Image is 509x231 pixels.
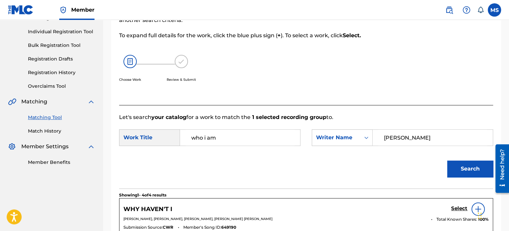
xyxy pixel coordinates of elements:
[451,205,467,212] h5: Select
[28,83,95,90] a: Overclaims Tool
[119,192,166,198] p: Showing 1 - 4 of 4 results
[175,55,188,68] img: 173f8e8b57e69610e344.svg
[28,159,95,166] a: Member Benefits
[87,98,95,106] img: expand
[167,77,196,82] p: Review & Submit
[123,55,137,68] img: 26af456c4569493f7445.svg
[436,216,478,222] span: Total Known Shares:
[123,205,172,213] h5: WHY HAVEN'T I
[442,3,456,17] a: Public Search
[343,32,361,39] strong: Select.
[163,224,173,230] span: CWR
[71,6,94,14] span: Member
[462,6,470,14] img: help
[28,28,95,35] a: Individual Registration Tool
[478,206,482,226] div: Drag
[151,114,186,120] strong: your catalog
[21,98,47,106] span: Matching
[28,42,95,49] a: Bulk Registration Tool
[28,128,95,135] a: Match History
[8,5,34,15] img: MLC Logo
[474,205,482,213] img: info
[490,142,509,195] iframe: Resource Center
[476,199,509,231] iframe: Chat Widget
[119,32,407,40] p: To expand full details for the work, click the blue plus sign ( ). To select a work, click
[183,224,221,230] span: Member's Song ID:
[21,143,69,151] span: Member Settings
[445,6,453,14] img: search
[221,224,236,230] span: 649190
[28,114,95,121] a: Matching Tool
[123,217,272,221] span: [PERSON_NAME], [PERSON_NAME], [PERSON_NAME], [PERSON_NAME] [PERSON_NAME]
[28,69,95,76] a: Registration History
[316,134,356,142] div: Writer Name
[447,161,493,177] button: Search
[119,77,141,82] p: Choose Work
[28,56,95,62] a: Registration Drafts
[119,113,493,121] p: Let's search for a work to match the to.
[277,32,281,39] strong: +
[488,3,501,17] div: User Menu
[460,3,473,17] div: Help
[477,7,484,13] div: Notifications
[59,6,67,14] img: Top Rightsholder
[8,98,16,106] img: Matching
[123,224,163,230] span: Submission Source:
[87,143,95,151] img: expand
[119,121,493,188] form: Search Form
[8,143,16,151] img: Member Settings
[251,114,326,120] strong: 1 selected recording group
